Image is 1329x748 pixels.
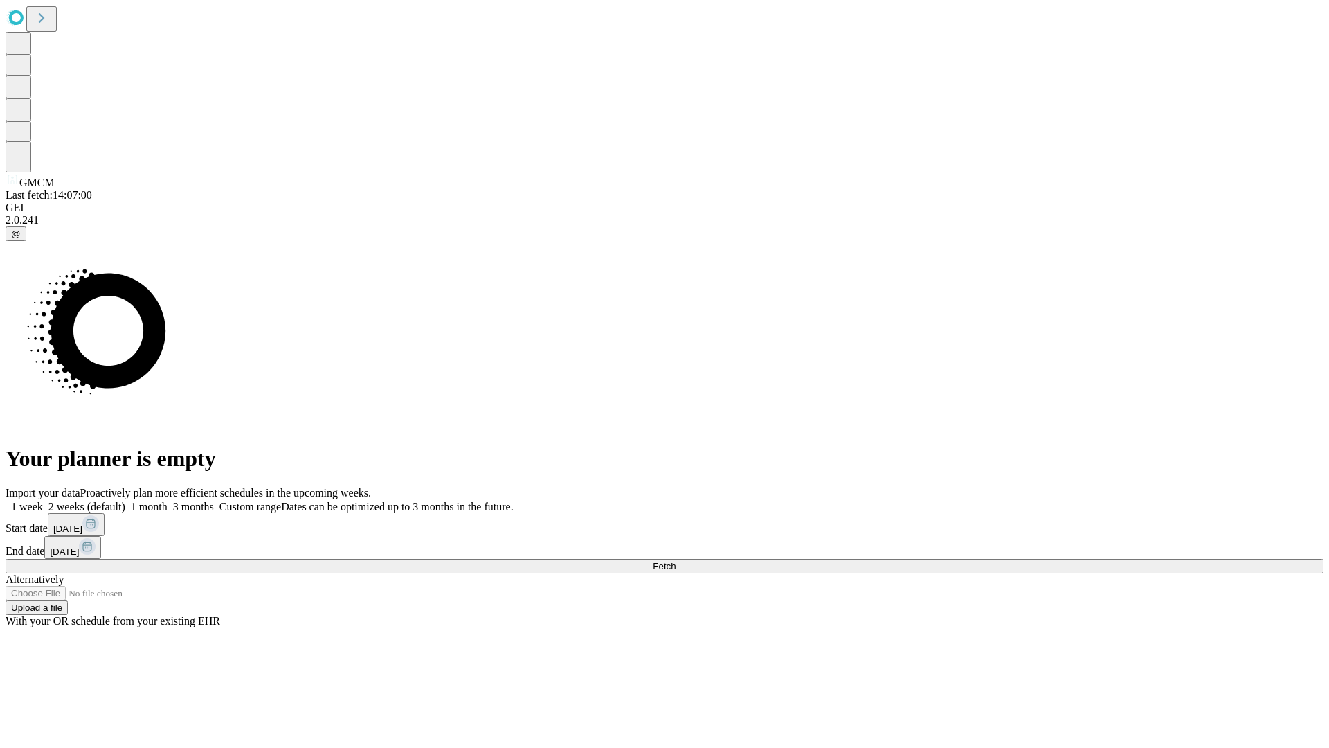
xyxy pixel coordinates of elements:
[6,446,1323,472] h1: Your planner is empty
[50,546,79,557] span: [DATE]
[6,189,92,201] span: Last fetch: 14:07:00
[48,513,105,536] button: [DATE]
[6,573,64,585] span: Alternatively
[6,559,1323,573] button: Fetch
[6,600,68,615] button: Upload a file
[6,615,220,627] span: With your OR schedule from your existing EHR
[6,214,1323,226] div: 2.0.241
[6,536,1323,559] div: End date
[6,202,1323,214] div: GEI
[6,226,26,241] button: @
[281,501,513,513] span: Dates can be optimized up to 3 months in the future.
[653,561,676,571] span: Fetch
[48,501,125,513] span: 2 weeks (default)
[6,513,1323,536] div: Start date
[80,487,371,499] span: Proactively plan more efficient schedules in the upcoming weeks.
[6,487,80,499] span: Import your data
[53,524,82,534] span: [DATE]
[19,177,55,188] span: GMCM
[219,501,281,513] span: Custom range
[11,501,43,513] span: 1 week
[173,501,214,513] span: 3 months
[11,229,21,239] span: @
[44,536,101,559] button: [DATE]
[131,501,168,513] span: 1 month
